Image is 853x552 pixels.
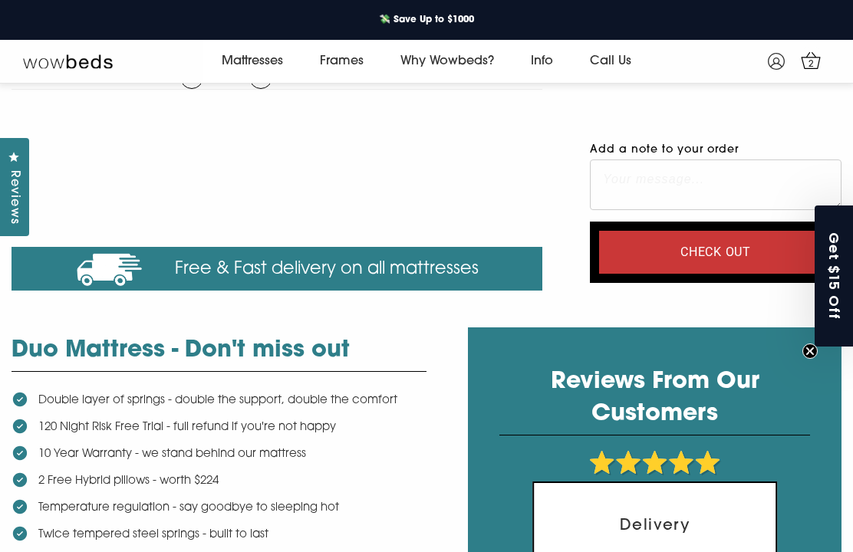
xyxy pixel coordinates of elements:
p: Free & Fast delivery on all mattresses [24,250,530,288]
a: 2 [798,47,825,74]
div: Get $15 OffClose teaser [815,205,853,347]
a: Mattresses [203,40,301,83]
button: Close teaser [802,343,818,359]
img: Wow Beds Logo [23,54,113,69]
span: Get $15 Off [825,232,845,320]
p: 2 Free Hybrid pillows - worth $224 [38,473,219,495]
img: notice-icon [75,250,144,288]
label: Add a note to your order [590,140,841,159]
p: 10 Year Warranty - we stand behind our mattress [38,446,306,468]
p: Double layer of springs - double the support, double the comfort [38,393,397,414]
span: 2 [804,57,819,72]
h2: Reviews From Our Customers [499,363,810,435]
a: Frames [301,40,382,83]
p: Twice tempered steel springs - built to last [38,527,268,548]
a: Call Us [571,40,650,83]
input: Check out [599,231,832,274]
p: 120 Night Risk Free Trial - full refund if you're not happy [38,419,336,441]
a: Info [512,40,571,83]
span: Reviews [4,170,24,225]
p: Temperature regulation - say goodbye to sleeping hot [38,500,339,521]
a: 💸 Save Up to $1000 [367,10,486,30]
a: Why Wowbeds? [382,40,512,83]
div: Delivery [546,514,763,538]
h3: Duo Mattress - Don't miss out [12,335,426,372]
